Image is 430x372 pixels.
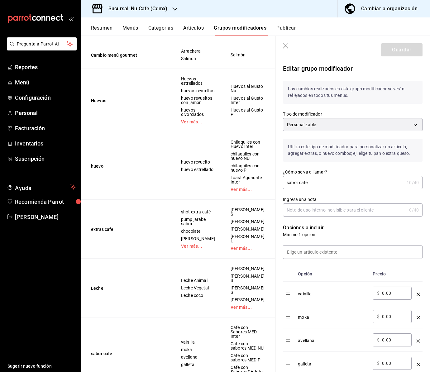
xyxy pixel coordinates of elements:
span: Facturación [15,124,76,132]
div: 10 /40 [407,179,419,186]
span: Personal [15,109,76,117]
button: Artículos [183,25,204,36]
button: Pregunta a Parrot AI [7,37,77,50]
div: navigation tabs [91,25,430,36]
span: Cafe con sabores MED NU [231,341,265,350]
span: shot extra café [181,210,215,214]
span: $ [377,291,380,295]
span: Salmón [181,56,215,61]
span: Leche Animal [181,278,215,283]
label: Tipo de modificador [283,112,423,116]
p: Los cambios realizados en este grupo modificador se verán reflejados en todos tus menús. [283,81,423,104]
button: Publicar [276,25,296,36]
button: Categorías [148,25,174,36]
button: sabor café [91,351,166,357]
span: Ayuda [15,183,68,191]
div: Cambiar a organización [361,4,418,13]
a: Ver más... [231,305,265,309]
span: [PERSON_NAME] [231,219,265,224]
span: [PERSON_NAME] [181,236,215,241]
span: Toast Aguacate Inter [231,175,265,184]
span: chocolate [181,229,215,233]
div: 0 /40 [409,207,419,213]
span: Suscripción [15,155,76,163]
button: Leche [91,285,166,291]
span: chilaquiles con huevo P [231,164,265,172]
span: [PERSON_NAME] S [231,274,265,283]
span: vainilla [181,340,215,344]
h3: Sucursal: Nu Cafe (Cdmx) [103,5,167,12]
button: Menús [122,25,138,36]
p: Editar grupo modificador [283,64,423,73]
div: galleta [298,357,368,367]
button: Grupos modificadores [214,25,266,36]
span: Arrachera [181,49,215,53]
span: [PERSON_NAME] [231,298,265,302]
span: avellana [181,355,215,359]
button: extras cafe [91,226,166,232]
span: Huevos al Gusto Nu [231,84,265,93]
span: huevos divorciados [181,108,215,117]
span: Inventarios [15,139,76,148]
input: Elige un artículo existente [283,246,422,259]
span: moka [181,347,215,352]
span: pump jarabe sabor [181,217,215,226]
span: Cafe con sabores MED P [231,353,265,362]
p: Utiliza este tipo de modificador para personalizar un artículo, agregar extras, o nuevo combos; e... [283,139,423,162]
span: [PERSON_NAME] L [231,234,265,243]
span: galleta [181,362,215,367]
a: Ver más... [181,244,215,248]
button: Huevos [91,98,166,104]
a: Pregunta a Parrot AI [4,45,77,52]
th: Opción [295,266,370,282]
div: vainilla [298,287,368,297]
input: Nota de uso interno, no visible para el cliente [283,204,407,216]
span: chilaquiles con huevo NU [231,152,265,160]
span: Leche Vegetal [181,286,215,290]
span: [PERSON_NAME] [15,213,76,221]
a: Ver más... [231,246,265,250]
span: Huevos al Gusto Inter [231,96,265,105]
span: huevo revueltos con jamón [181,96,215,105]
span: [PERSON_NAME] S [231,207,265,216]
a: Ver más... [181,120,215,124]
span: $ [377,314,380,319]
span: huevo estrellado [181,167,215,172]
button: huevo [91,163,166,169]
span: Huevos al Gusto P [231,108,265,117]
p: Opciones a incluir [283,224,423,231]
span: Leche coco [181,293,215,298]
span: $ [377,361,380,365]
span: Reportes [15,63,76,71]
div: moka [298,310,368,320]
span: [PERSON_NAME] S [231,286,265,294]
p: Mínimo 1 opción [283,231,423,238]
button: Resumen [91,25,112,36]
span: Configuración [15,93,76,102]
span: Salmón [231,53,265,57]
span: Menú [15,78,76,87]
span: Recomienda Parrot [15,198,76,206]
label: ¿Cómo se va a llamar? [283,170,423,174]
span: Personalizable [287,122,316,128]
span: Sugerir nueva función [7,363,76,370]
span: huevos revueltos [181,88,215,93]
span: Pregunta a Parrot AI [17,41,67,47]
th: Precio [370,266,414,282]
span: Cafe con Sabores MED Inter [231,325,265,338]
span: [PERSON_NAME] [231,266,265,271]
a: Ver más... [231,187,265,192]
span: [PERSON_NAME] [231,227,265,231]
div: avellana [298,333,368,344]
button: Cambio menú gourmet [91,52,166,58]
span: Huevos estrellados [181,77,215,85]
span: Chilaquiles con Huevo Inter [231,140,265,149]
span: $ [377,338,380,342]
label: Ingresa una nota [283,197,423,202]
span: huevo revuelto [181,160,215,164]
button: open_drawer_menu [69,16,74,21]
